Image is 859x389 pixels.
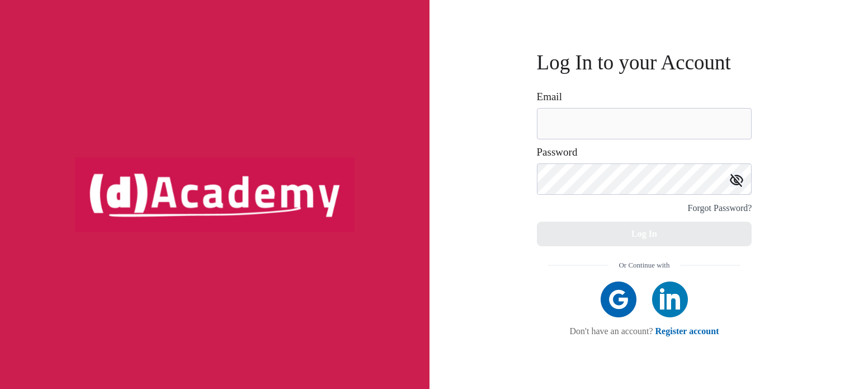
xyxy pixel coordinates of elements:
[537,222,752,246] button: Log In
[730,174,743,187] img: icon
[548,265,608,266] img: line
[548,326,741,336] div: Don't have an account?
[680,265,740,266] img: line
[537,53,752,72] h3: Log In to your Account
[537,147,578,158] label: Password
[688,200,752,216] div: Forgot Password?
[601,282,636,317] img: google icon
[619,257,669,273] span: Or Continue with
[537,91,562,102] label: Email
[652,282,688,317] img: linkedIn icon
[75,157,355,231] img: logo
[631,226,657,242] div: Log In
[655,326,719,336] a: Register account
